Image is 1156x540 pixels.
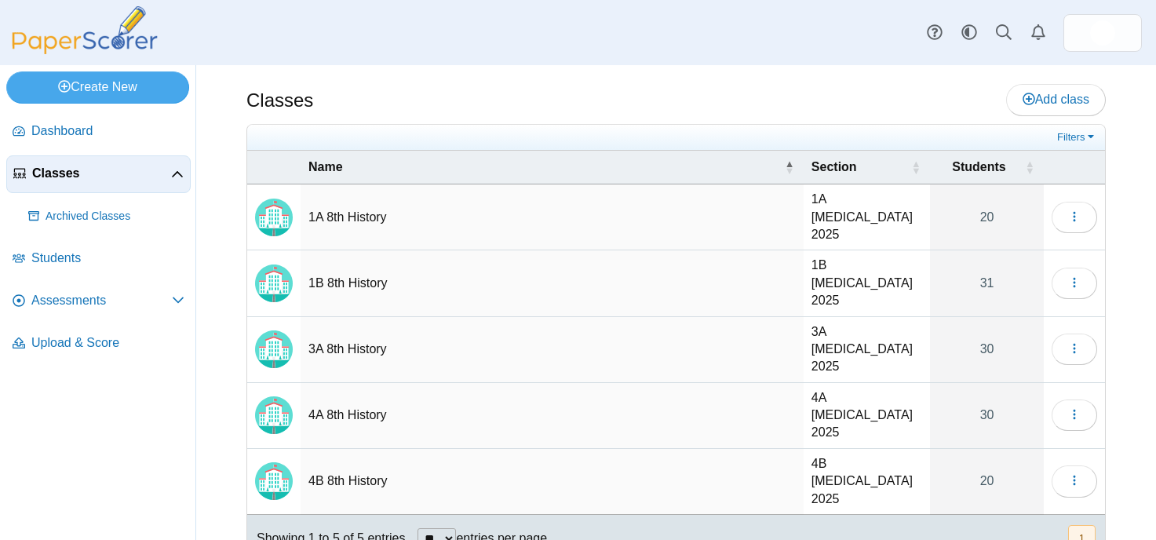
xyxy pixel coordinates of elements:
[911,151,921,184] span: Section : Activate to sort
[1021,16,1056,50] a: Alerts
[6,240,191,278] a: Students
[255,330,293,368] img: Locally created class
[6,6,163,54] img: PaperScorer
[31,292,172,309] span: Assessments
[804,383,930,449] td: 4A [MEDICAL_DATA] 2025
[255,462,293,500] img: Locally created class
[6,283,191,320] a: Assessments
[301,184,804,250] td: 1A 8th History
[255,199,293,236] img: Locally created class
[6,71,189,103] a: Create New
[255,396,293,434] img: Locally created class
[31,250,184,267] span: Students
[804,184,930,250] td: 1A [MEDICAL_DATA] 2025
[301,250,804,316] td: 1B 8th History
[804,317,930,383] td: 3A [MEDICAL_DATA] 2025
[6,113,191,151] a: Dashboard
[804,250,930,316] td: 1B [MEDICAL_DATA] 2025
[6,325,191,363] a: Upload & Score
[301,383,804,449] td: 4A 8th History
[930,449,1044,514] a: 20
[1090,20,1115,46] span: Casey Shaffer
[1063,14,1142,52] a: ps.08Dk8HiHb5BR1L0X
[811,160,857,173] span: Section
[1025,151,1034,184] span: Students : Activate to sort
[22,198,191,235] a: Archived Classes
[6,43,163,57] a: PaperScorer
[255,265,293,302] img: Locally created class
[308,160,343,173] span: Name
[1053,130,1101,145] a: Filters
[6,155,191,193] a: Classes
[46,209,184,224] span: Archived Classes
[31,122,184,140] span: Dashboard
[1090,20,1115,46] img: ps.08Dk8HiHb5BR1L0X
[301,317,804,383] td: 3A 8th History
[31,334,184,352] span: Upload & Score
[930,383,1044,448] a: 30
[1006,84,1106,115] a: Add class
[246,87,313,114] h1: Classes
[32,165,171,182] span: Classes
[930,250,1044,316] a: 31
[804,449,930,515] td: 4B [MEDICAL_DATA] 2025
[785,151,794,184] span: Name : Activate to invert sorting
[301,449,804,515] td: 4B 8th History
[952,160,1005,173] span: Students
[930,317,1044,382] a: 30
[930,184,1044,250] a: 20
[1023,93,1089,106] span: Add class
